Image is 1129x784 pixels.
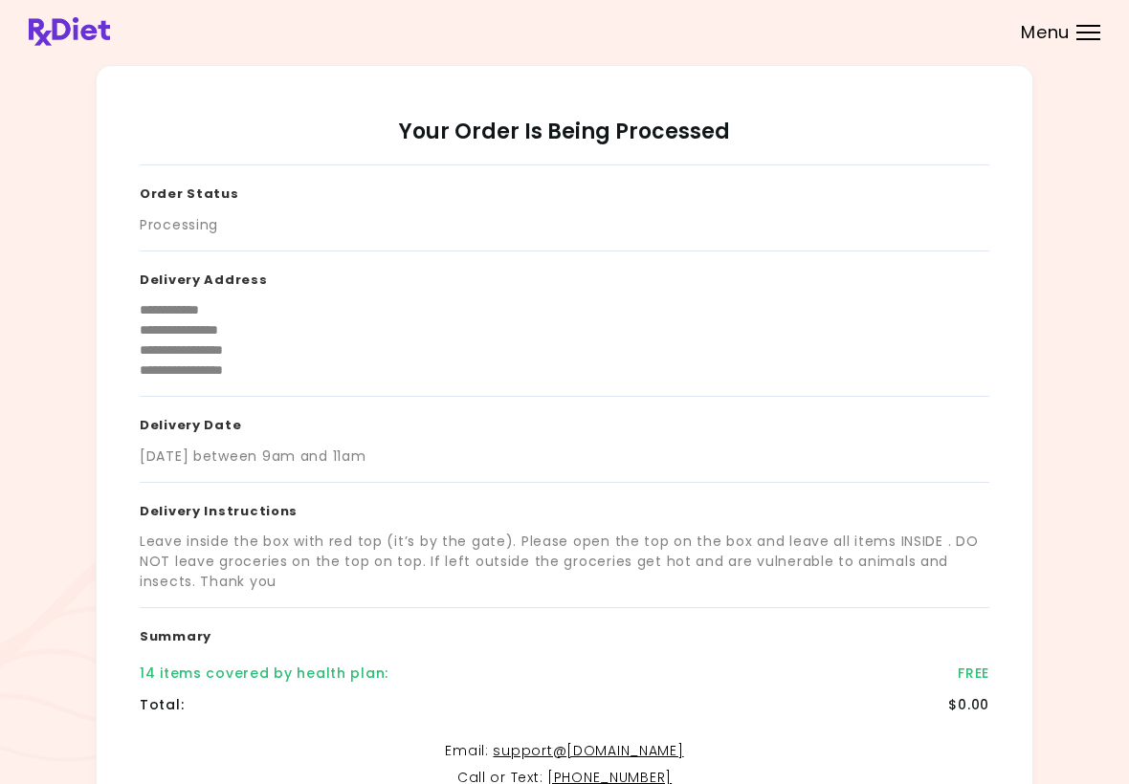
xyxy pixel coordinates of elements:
div: 14 items covered by health plan : [140,664,388,684]
div: [DATE] between 9am and 11am [140,446,365,467]
div: FREE [958,664,989,684]
div: Leave inside the box with red top (it’s by the gate). Please open the top on the box and leave al... [140,532,989,592]
img: RxDiet [29,17,110,46]
div: Processing [140,215,218,235]
p: Email : [140,740,989,763]
h2: Your Order Is Being Processed [140,119,989,165]
h3: Delivery Address [140,251,989,301]
h3: Summary [140,608,989,658]
h3: Delivery Instructions [140,483,989,533]
div: $0.00 [948,695,989,715]
div: Total : [140,695,184,715]
span: Menu [1021,24,1070,41]
a: support@[DOMAIN_NAME] [493,741,683,760]
h3: Order Status [140,165,989,215]
h3: Delivery Date [140,397,989,446]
